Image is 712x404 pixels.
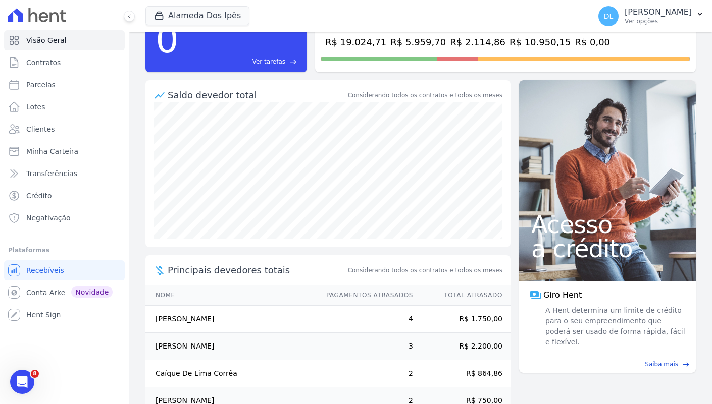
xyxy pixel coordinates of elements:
[414,333,511,360] td: R$ 2.200,00
[4,119,125,139] a: Clientes
[604,13,614,20] span: DL
[575,35,623,49] div: R$ 0,00
[317,306,414,333] td: 4
[26,265,64,275] span: Recebíveis
[317,285,414,306] th: Pagamentos Atrasados
[26,124,55,134] span: Clientes
[531,212,684,237] span: Acesso
[145,360,317,387] td: Caíque De Lima Corrêa
[26,35,67,45] span: Visão Geral
[4,208,125,228] a: Negativação
[4,186,125,206] a: Crédito
[414,360,511,387] td: R$ 864,86
[10,370,34,394] iframe: Intercom live chat
[4,30,125,50] a: Visão Geral
[26,287,65,298] span: Conta Arke
[645,360,678,369] span: Saiba mais
[26,146,78,156] span: Minha Carteira
[145,6,249,25] button: Alameda Dos Ipês
[414,306,511,333] td: R$ 1.750,00
[145,333,317,360] td: [PERSON_NAME]
[26,310,61,320] span: Hent Sign
[390,35,446,49] div: R$ 5.959,70
[26,213,71,223] span: Negativação
[543,305,686,348] span: A Hent determina um limite de crédito para o seu empreendimento que poderá ser usado de forma ráp...
[26,168,77,179] span: Transferências
[26,57,61,68] span: Contratos
[348,91,502,100] div: Considerando todos os contratos e todos os meses
[525,360,690,369] a: Saiba mais east
[4,52,125,73] a: Contratos
[145,285,317,306] th: Nome
[26,191,52,201] span: Crédito
[8,244,121,256] div: Plataformas
[4,75,125,95] a: Parcelas
[317,333,414,360] td: 3
[317,360,414,387] td: 2
[682,361,690,368] span: east
[168,263,346,277] span: Principais devedores totais
[252,57,285,66] span: Ver tarefas
[71,286,113,298] span: Novidade
[625,17,692,25] p: Ver opções
[325,35,386,49] div: R$ 19.024,71
[4,97,125,117] a: Lotes
[4,163,125,184] a: Transferências
[348,266,502,275] span: Considerando todos os contratos e todos os meses
[625,7,692,17] p: [PERSON_NAME]
[289,58,297,66] span: east
[590,2,712,30] button: DL [PERSON_NAME] Ver opções
[543,289,582,301] span: Giro Hent
[31,370,39,378] span: 8
[156,14,179,66] div: 0
[510,35,571,49] div: R$ 10.950,15
[531,237,684,261] span: a crédito
[26,80,56,90] span: Parcelas
[4,141,125,161] a: Minha Carteira
[183,57,297,66] a: Ver tarefas east
[414,285,511,306] th: Total Atrasado
[4,260,125,280] a: Recebíveis
[4,305,125,325] a: Hent Sign
[4,282,125,303] a: Conta Arke Novidade
[168,88,346,102] div: Saldo devedor total
[145,306,317,333] td: [PERSON_NAME]
[26,102,45,112] span: Lotes
[450,35,505,49] div: R$ 2.114,86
